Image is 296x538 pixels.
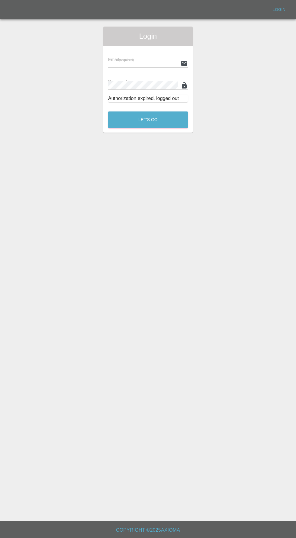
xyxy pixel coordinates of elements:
small: (required) [127,80,142,84]
span: Password [108,79,142,84]
small: (required) [119,58,134,62]
a: Login [269,5,289,14]
h6: Copyright © 2025 Axioma [5,526,291,534]
span: Login [108,31,188,41]
div: Authorization expired, logged out [108,95,188,102]
button: Let's Go [108,111,188,128]
span: Email [108,57,134,62]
